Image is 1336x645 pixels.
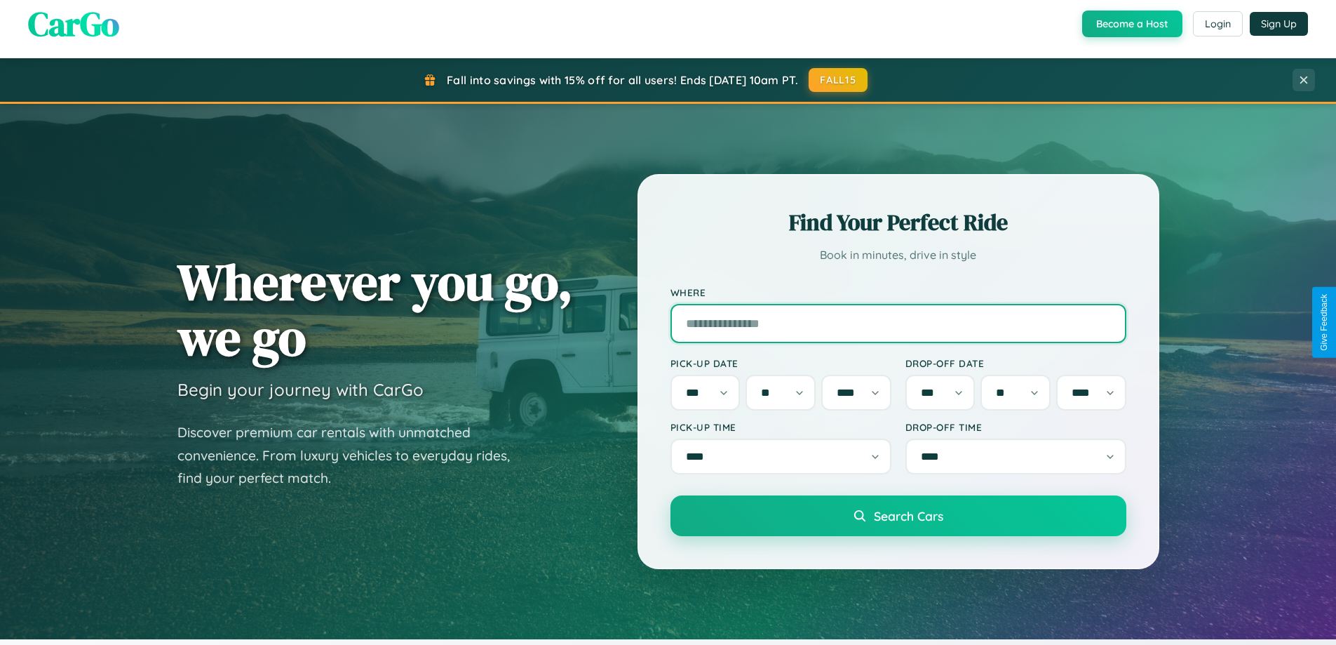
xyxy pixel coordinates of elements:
button: Become a Host [1082,11,1182,37]
label: Pick-up Date [670,357,891,369]
button: FALL15 [809,68,868,92]
label: Drop-off Date [905,357,1126,369]
h2: Find Your Perfect Ride [670,207,1126,238]
span: CarGo [28,1,119,47]
h1: Wherever you go, we go [177,254,573,365]
button: Search Cars [670,496,1126,536]
p: Book in minutes, drive in style [670,245,1126,265]
button: Sign Up [1250,12,1308,36]
h3: Begin your journey with CarGo [177,379,424,400]
label: Where [670,286,1126,298]
label: Pick-up Time [670,421,891,433]
label: Drop-off Time [905,421,1126,433]
div: Give Feedback [1319,294,1329,351]
span: Fall into savings with 15% off for all users! Ends [DATE] 10am PT. [447,73,798,87]
button: Login [1193,11,1243,36]
span: Search Cars [874,508,943,524]
p: Discover premium car rentals with unmatched convenience. From luxury vehicles to everyday rides, ... [177,421,528,490]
